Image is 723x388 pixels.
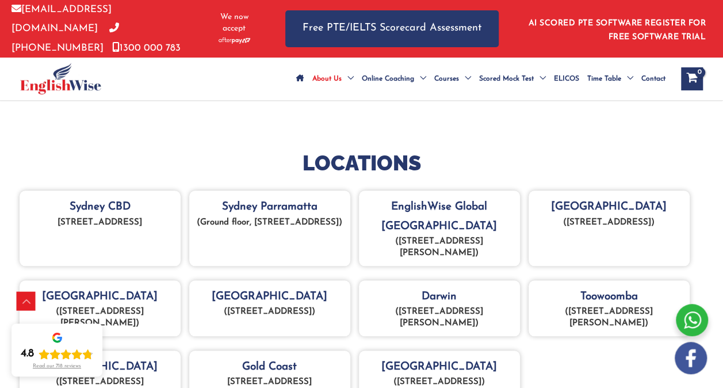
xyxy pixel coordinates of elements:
[641,59,665,99] span: Contact
[529,191,690,266] div: [GEOGRAPHIC_DATA]
[550,59,583,99] a: ELICOS
[362,59,414,99] span: Online Coaching
[12,24,119,52] a: [PHONE_NUMBER]
[189,280,350,336] div: [GEOGRAPHIC_DATA]
[534,217,684,229] p: ([STREET_ADDRESS])
[534,306,684,329] p: ([STREET_ADDRESS][PERSON_NAME])
[675,342,707,374] img: white-facebook.png
[20,63,101,94] img: cropped-ew-logo
[292,59,670,99] nav: Site Navigation: Main Menu
[358,59,430,99] a: Online CoachingMenu Toggle
[195,376,345,388] p: [STREET_ADDRESS]
[459,59,471,99] span: Menu Toggle
[529,280,690,336] div: Toowoomba
[522,10,711,47] aside: Header Widget 1
[195,306,345,318] p: ([STREET_ADDRESS])
[587,59,621,99] span: Time Table
[342,59,354,99] span: Menu Toggle
[312,59,342,99] span: About Us
[529,19,706,41] a: AI SCORED PTE SOFTWARE REGISTER FOR FREE SOFTWARE TRIAL
[189,191,350,266] div: Sydney Parramatta
[212,12,257,35] span: We now accept
[365,376,514,388] p: ([STREET_ADDRESS])
[308,59,358,99] a: About UsMenu Toggle
[479,59,534,99] span: Scored Mock Test
[112,43,181,53] a: 1300 000 783
[25,306,175,329] p: ([STREET_ADDRESS][PERSON_NAME])
[681,67,703,90] a: View Shopping Cart, empty
[414,59,426,99] span: Menu Toggle
[475,59,550,99] a: Scored Mock TestMenu Toggle
[359,280,520,336] div: Darwin
[195,217,345,229] p: (Ground floor, [STREET_ADDRESS])
[583,59,637,99] a: Time TableMenu Toggle
[554,59,579,99] span: ELICOS
[285,10,499,47] a: Free PTE/IELTS Scorecard Assessment
[303,151,421,175] strong: LOCATIONS
[20,280,181,336] div: [GEOGRAPHIC_DATA]
[365,236,514,259] p: ([STREET_ADDRESS][PERSON_NAME])
[219,37,250,44] img: Afterpay-Logo
[25,217,175,229] p: [STREET_ADDRESS]
[20,191,181,266] div: Sydney CBD
[21,347,93,361] div: Rating: 4.8 out of 5
[21,347,34,361] div: 4.8
[33,363,81,370] div: Read our 718 reviews
[359,191,520,266] div: EnglishWise Global [GEOGRAPHIC_DATA]
[621,59,633,99] span: Menu Toggle
[365,306,514,329] p: ([STREET_ADDRESS][PERSON_NAME])
[434,59,459,99] span: Courses
[534,59,546,99] span: Menu Toggle
[12,5,112,33] a: [EMAIL_ADDRESS][DOMAIN_NAME]
[637,59,670,99] a: Contact
[430,59,475,99] a: CoursesMenu Toggle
